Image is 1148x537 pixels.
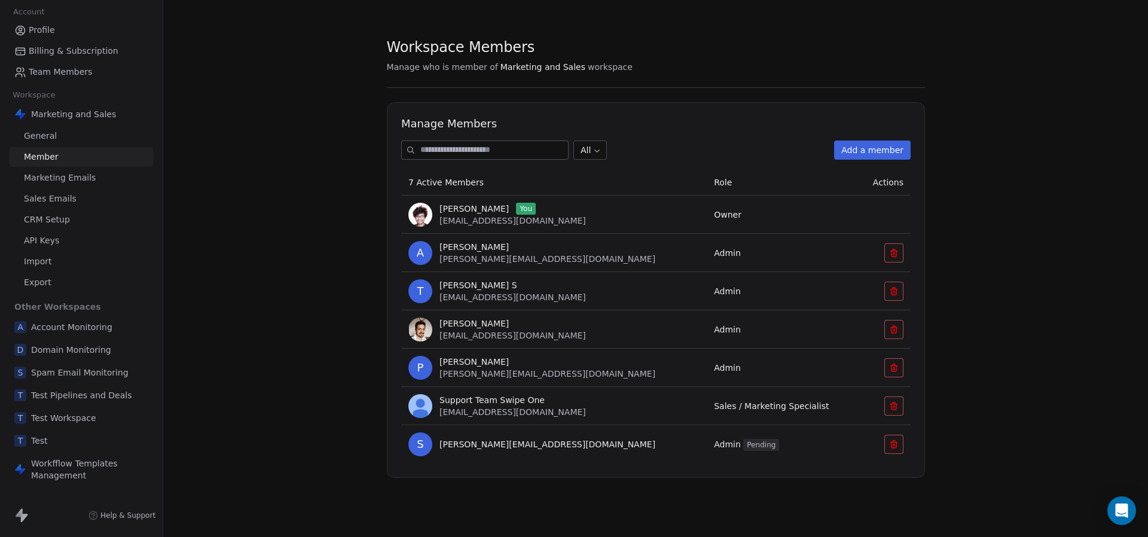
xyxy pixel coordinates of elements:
[29,24,55,36] span: Profile
[408,241,432,265] span: A
[588,61,633,73] span: workspace
[24,276,51,289] span: Export
[408,432,432,456] span: s
[100,511,155,520] span: Help & Support
[10,147,153,167] a: Member
[24,151,59,163] span: Member
[14,435,26,447] span: T
[14,344,26,356] span: D
[439,407,586,417] span: [EMAIL_ADDRESS][DOMAIN_NAME]
[714,440,779,449] span: Admin
[14,367,26,379] span: S
[439,318,509,329] span: [PERSON_NAME]
[31,389,132,401] span: Test Pipelines and Deals
[29,66,92,78] span: Team Members
[834,141,911,160] button: Add a member
[439,254,655,264] span: [PERSON_NAME][EMAIL_ADDRESS][DOMAIN_NAME]
[714,401,829,411] span: Sales / Marketing Specialist
[14,389,26,401] span: T
[24,172,96,184] span: Marketing Emails
[31,344,111,356] span: Domain Monitoring
[714,363,741,373] span: Admin
[8,86,60,104] span: Workspace
[10,297,106,316] span: Other Workspaces
[439,331,586,340] span: [EMAIL_ADDRESS][DOMAIN_NAME]
[500,61,585,73] span: Marketing and Sales
[14,321,26,333] span: A
[408,394,432,418] img: mu2eY4_wsyTjK6d9PVupuhnTDSHeOcRqwMGQCkUaq-M
[24,234,59,247] span: API Keys
[10,210,153,230] a: CRM Setup
[714,325,741,334] span: Admin
[872,178,903,187] span: Actions
[14,108,26,120] img: Swipe%20One%20Logo%201-1.svg
[714,210,741,219] span: Owner
[24,213,70,226] span: CRM Setup
[31,367,129,379] span: Spam Email Monitoring
[31,435,48,447] span: Test
[1107,496,1136,525] div: Open Intercom Messenger
[10,126,153,146] a: General
[29,45,118,57] span: Billing & Subscription
[10,231,153,251] a: API Keys
[387,38,535,56] span: Workspace Members
[439,279,517,291] span: [PERSON_NAME] S
[408,203,432,227] img: tiBhBBJji9SeXC0HNrTnDmLZ1pUT9goFlLK7M0WE9pc
[88,511,155,520] a: Help & Support
[439,203,509,215] span: [PERSON_NAME]
[10,252,153,271] a: Import
[439,356,509,368] span: [PERSON_NAME]
[24,193,77,205] span: Sales Emails
[714,286,741,296] span: Admin
[31,457,148,481] span: Workfflow Templates Management
[24,130,57,142] span: General
[31,412,96,424] span: Test Workspace
[14,412,26,424] span: T
[439,292,586,302] span: [EMAIL_ADDRESS][DOMAIN_NAME]
[10,20,153,40] a: Profile
[408,318,432,341] img: PYEG8p97xwoqGkRCW2ajoGNmXozgAO_fae1SdnyFiBQ
[439,394,545,406] span: Support Team Swipe One
[10,62,153,82] a: Team Members
[10,189,153,209] a: Sales Emails
[714,178,732,187] span: Role
[516,203,536,215] span: You
[714,248,741,258] span: Admin
[24,255,51,268] span: Import
[408,356,432,380] span: P
[401,117,911,131] h1: Manage Members
[439,216,586,225] span: [EMAIL_ADDRESS][DOMAIN_NAME]
[408,178,484,187] span: 7 Active Members
[743,439,779,451] span: Pending
[14,463,26,475] img: Swipe%20One%20Logo%201-1.svg
[439,438,655,450] span: [PERSON_NAME][EMAIL_ADDRESS][DOMAIN_NAME]
[387,61,498,73] span: Manage who is member of
[408,279,432,303] span: T
[10,273,153,292] a: Export
[10,168,153,188] a: Marketing Emails
[8,3,50,21] span: Account
[439,241,509,253] span: [PERSON_NAME]
[31,108,116,120] span: Marketing and Sales
[439,369,655,379] span: [PERSON_NAME][EMAIL_ADDRESS][DOMAIN_NAME]
[10,41,153,61] a: Billing & Subscription
[31,321,112,333] span: Account Monitoring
